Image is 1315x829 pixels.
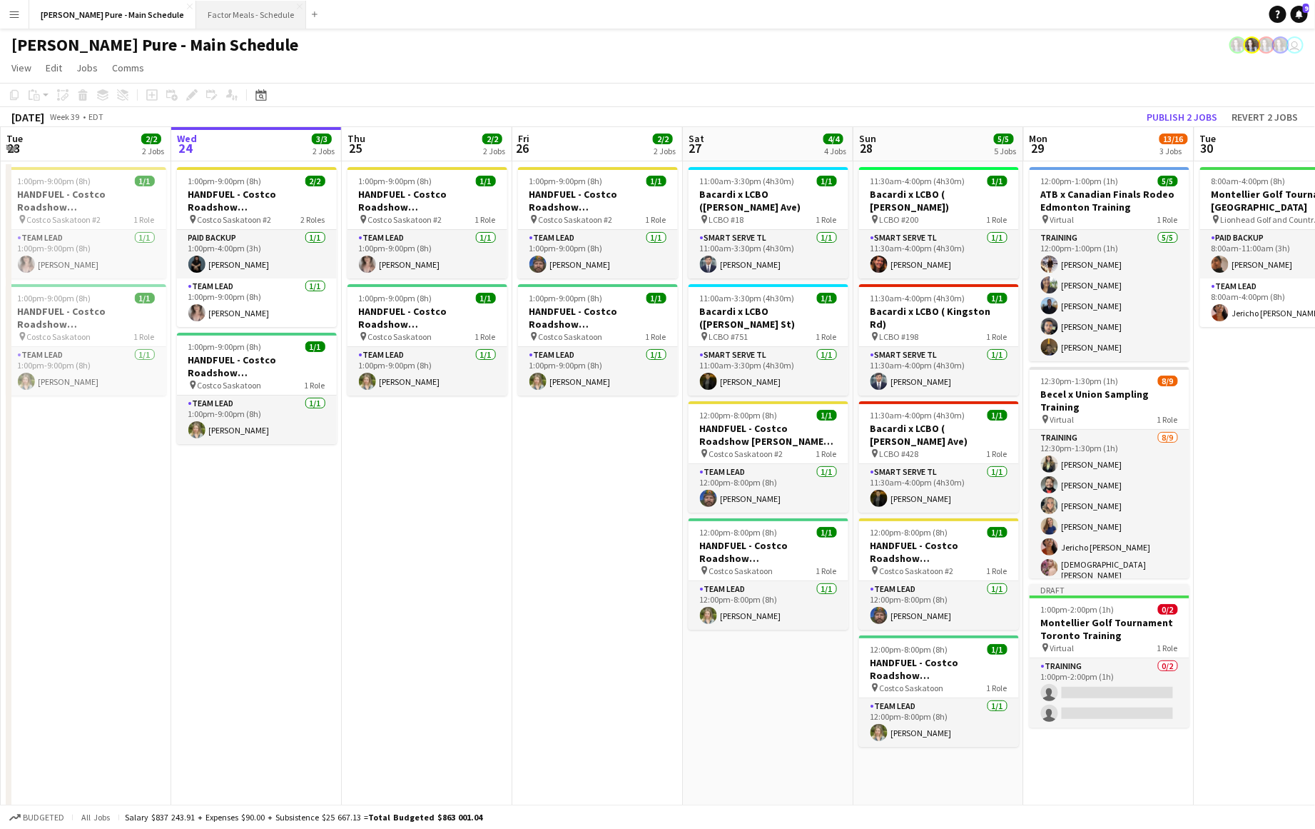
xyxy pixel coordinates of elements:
app-card-role: Paid Backup1/11:00pm-4:00pm (3h)[PERSON_NAME] [177,230,337,278]
span: LCBO #198 [880,331,919,342]
div: Salary $837 243.91 + Expenses $90.00 + Subsistence $25 667.13 = [125,812,482,823]
app-job-card: 1:00pm-9:00pm (8h)2/2HANDFUEL - Costco Roadshow [GEOGRAPHIC_DATA], [GEOGRAPHIC_DATA] Costco Saska... [177,167,337,327]
h3: Bacardi x LCBO ( [PERSON_NAME] Ave) [859,422,1019,448]
span: 11:30am-4:00pm (4h30m) [870,410,965,421]
button: Factor Meals - Schedule [196,1,306,29]
h3: Montellier Golf Tournament Toronto Training [1030,616,1189,642]
span: 1/1 [305,341,325,352]
span: 12:00pm-8:00pm (8h) [870,527,948,538]
span: 1 Role [475,214,496,225]
span: 23 [4,140,23,156]
app-job-card: 1:00pm-9:00pm (8h)1/1HANDFUEL - Costco Roadshow [GEOGRAPHIC_DATA], [GEOGRAPHIC_DATA] Costco Saska... [347,284,507,396]
app-job-card: 1:00pm-9:00pm (8h)1/1HANDFUEL - Costco Roadshow [GEOGRAPHIC_DATA], [GEOGRAPHIC_DATA] Costco Saska... [518,284,678,396]
span: 9 [1303,4,1309,13]
app-card-role: Team Lead1/11:00pm-9:00pm (8h)[PERSON_NAME] [347,347,507,396]
span: 1/1 [987,293,1007,303]
span: 1/1 [646,293,666,303]
span: Total Budgeted $863 001.04 [368,812,482,823]
span: Costco Saskatoon #2 [709,448,783,459]
h3: HANDFUEL - Costco Roadshow [GEOGRAPHIC_DATA], [GEOGRAPHIC_DATA] [347,305,507,331]
span: 2/2 [305,176,325,186]
div: 1:00pm-9:00pm (8h)1/1HANDFUEL - Costco Roadshow [GEOGRAPHIC_DATA], [GEOGRAPHIC_DATA] Costco Saska... [347,167,507,278]
span: 1:00pm-9:00pm (8h) [359,293,432,303]
span: 1 Role [816,448,837,459]
h3: HANDFUEL - Costco Roadshow [GEOGRAPHIC_DATA], [GEOGRAPHIC_DATA] [347,188,507,213]
h3: HANDFUEL - Costco Roadshow [GEOGRAPHIC_DATA], [GEOGRAPHIC_DATA] [859,656,1019,682]
span: 1 Role [475,331,496,342]
span: 1/1 [987,527,1007,538]
span: 12:00pm-8:00pm (8h) [700,527,778,538]
app-user-avatar: Ashleigh Rains [1258,36,1275,54]
span: 27 [686,140,704,156]
span: 8:00am-4:00pm (8h) [1212,176,1286,186]
div: 12:00pm-8:00pm (8h)1/1HANDFUEL - Costco Roadshow [GEOGRAPHIC_DATA], [GEOGRAPHIC_DATA] Costco Sask... [689,518,848,630]
button: [PERSON_NAME] Pure - Main Schedule [29,1,196,29]
h3: ATB x Canadian Finals Rodeo Edmonton Training [1030,188,1189,213]
span: 2 Roles [301,214,325,225]
h3: HANDFUEL - Costco Roadshow [GEOGRAPHIC_DATA], [GEOGRAPHIC_DATA] [177,353,337,379]
span: Costco Saskatoon [880,683,944,693]
span: LCBO #200 [880,214,919,225]
h3: Bacardi x LCBO ( [PERSON_NAME]) [859,188,1019,213]
div: 12:00pm-8:00pm (8h)1/1HANDFUEL - Costco Roadshow [GEOGRAPHIC_DATA], [GEOGRAPHIC_DATA] Costco Sask... [859,635,1019,747]
app-card-role: Team Lead1/112:00pm-8:00pm (8h)[PERSON_NAME] [859,581,1019,630]
span: Virtual [1050,643,1075,653]
app-card-role: Team Lead1/112:00pm-8:00pm (8h)[PERSON_NAME] [689,581,848,630]
span: Week 39 [47,111,83,122]
span: 1/1 [817,410,837,421]
div: 2 Jobs [313,146,335,156]
div: 12:30pm-1:30pm (1h)8/9Becel x Union Sampling Training Virtual1 RoleTraining8/912:30pm-1:30pm (1h)... [1030,367,1189,578]
app-card-role: Team Lead1/11:00pm-9:00pm (8h)[PERSON_NAME] [518,230,678,278]
span: 1 Role [646,331,666,342]
span: 1 Role [987,214,1007,225]
div: 3 Jobs [1160,146,1187,156]
h3: HANDFUEL - Costco Roadshow [GEOGRAPHIC_DATA], [GEOGRAPHIC_DATA] [518,188,678,213]
a: View [6,59,37,77]
div: 4 Jobs [824,146,846,156]
span: 28 [857,140,876,156]
span: 12:00pm-8:00pm (8h) [700,410,778,421]
app-card-role: Team Lead1/112:00pm-8:00pm (8h)[PERSON_NAME] [689,464,848,513]
div: 1:00pm-9:00pm (8h)1/1HANDFUEL - Costco Roadshow [GEOGRAPHIC_DATA], [GEOGRAPHIC_DATA] Costco Saska... [518,167,678,278]
app-card-role: Team Lead1/11:00pm-9:00pm (8h)[PERSON_NAME] [6,230,166,278]
span: 1 Role [816,566,837,576]
app-user-avatar: Ashleigh Rains [1229,36,1247,54]
span: 12:30pm-1:30pm (1h) [1041,376,1119,386]
span: Costco Saskatoon [198,380,262,391]
span: 1 Role [987,448,1007,459]
span: 1/1 [987,644,1007,655]
span: 1 Role [816,331,837,342]
span: 2/2 [653,134,673,144]
h3: HANDFUEL - Costco Roadshow [GEOGRAPHIC_DATA], [GEOGRAPHIC_DATA] [689,539,848,565]
span: 26 [516,140,529,156]
app-card-role: Smart Serve TL1/111:30am-4:00pm (4h30m)[PERSON_NAME] [859,347,1019,396]
span: LCBO #428 [880,448,919,459]
span: 1/1 [135,293,155,303]
span: 1/1 [135,176,155,186]
div: 11:00am-3:30pm (4h30m)1/1Bacardi x LCBO ([PERSON_NAME] Ave) LCBO #181 RoleSmart Serve TL1/111:00a... [689,167,848,278]
a: Comms [106,59,150,77]
span: Tue [6,132,23,145]
span: 1:00pm-9:00pm (8h) [359,176,432,186]
span: 1:00pm-9:00pm (8h) [188,176,262,186]
app-card-role: Team Lead1/11:00pm-9:00pm (8h)[PERSON_NAME] [6,347,166,396]
app-job-card: 12:00pm-8:00pm (8h)1/1HANDFUEL - Costco Roadshow [GEOGRAPHIC_DATA], [GEOGRAPHIC_DATA] Costco Sask... [859,518,1019,630]
app-job-card: 12:00pm-1:00pm (1h)5/5ATB x Canadian Finals Rodeo Edmonton Training Virtual1 RoleTraining5/512:00... [1030,167,1189,361]
a: Jobs [71,59,103,77]
span: 1/1 [817,176,837,186]
app-user-avatar: Ashleigh Rains [1244,36,1261,54]
span: All jobs [78,812,113,823]
span: 2/2 [141,134,161,144]
span: 1/1 [817,527,837,538]
app-job-card: 1:00pm-9:00pm (8h)1/1HANDFUEL - Costco Roadshow [GEOGRAPHIC_DATA], [GEOGRAPHIC_DATA] Costco Saska... [6,167,166,278]
span: Costco Saskatoon #2 [27,214,101,225]
div: 11:30am-4:00pm (4h30m)1/1Bacardi x LCBO ( [PERSON_NAME] Ave) LCBO #4281 RoleSmart Serve TL1/111:3... [859,401,1019,513]
app-job-card: 1:00pm-9:00pm (8h)1/1HANDFUEL - Costco Roadshow [GEOGRAPHIC_DATA], [GEOGRAPHIC_DATA] Costco Saska... [177,333,337,444]
app-job-card: 11:30am-4:00pm (4h30m)1/1Bacardi x LCBO ( [PERSON_NAME]) LCBO #2001 RoleSmart Serve TL1/111:30am-... [859,167,1019,278]
span: 1:00pm-9:00pm (8h) [188,341,262,352]
div: 12:00pm-8:00pm (8h)1/1HANDFUEL - Costco Roadshow [PERSON_NAME], [GEOGRAPHIC_DATA] Costco Saskatoo... [689,401,848,513]
app-card-role: Training5/512:00pm-1:00pm (1h)[PERSON_NAME][PERSON_NAME][PERSON_NAME][PERSON_NAME][PERSON_NAME] [1030,230,1189,361]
